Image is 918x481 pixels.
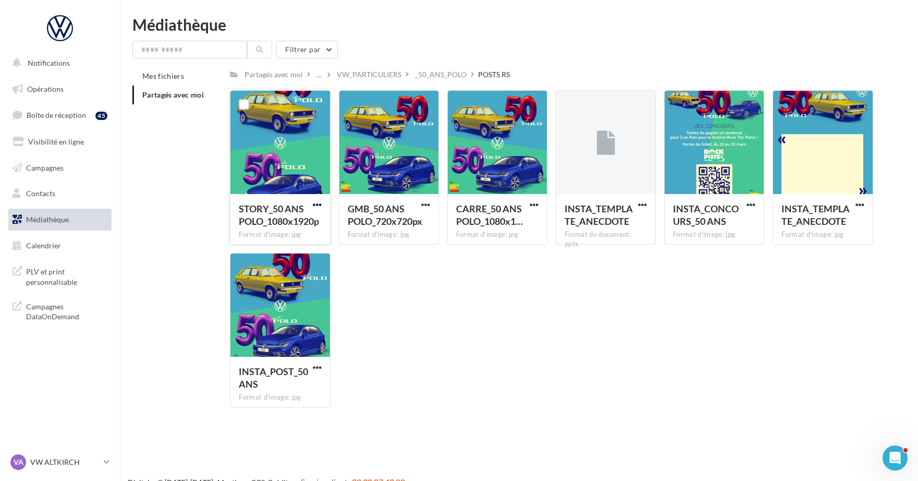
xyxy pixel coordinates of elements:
a: PLV et print personnalisable [6,260,114,291]
span: Boîte de réception [27,111,86,119]
div: Format d'image: jpg [781,230,864,239]
a: Campagnes [6,157,114,179]
iframe: Intercom live chat [883,446,908,471]
a: VA VW ALTKIRCH [8,452,112,472]
span: Contacts [26,189,55,198]
span: Mes fichiers [142,71,184,80]
span: STORY_50 ANS POLO_1080x1920p [239,203,319,227]
div: VW_PARTICULIERS [337,69,401,80]
span: CARRE_50 ANS POLO_1080x1080px [456,203,523,227]
span: INSTA_TEMPLATE_ANECDOTE [781,203,850,227]
div: Format d'image: jpg [348,230,430,239]
span: INSTA_TEMPLATE_ANECDOTE [565,203,633,227]
div: POSTS RS [478,69,510,80]
span: Médiathèque [26,215,69,224]
button: Notifications [6,52,109,74]
span: INSTA_CONCOURS_50 ANS [673,203,739,227]
button: Filtrer par [276,41,338,58]
div: _50_ANS_POLO [415,69,467,80]
a: Boîte de réception45 [6,104,114,126]
span: Opérations [27,85,64,93]
div: 45 [95,112,107,120]
div: Format du document: pptx [565,230,647,249]
a: Contacts [6,183,114,205]
div: Médiathèque [132,17,905,32]
span: Partagés avec moi [142,90,204,99]
a: Calendrier [6,235,114,257]
div: Format d'image: jpg [456,230,538,239]
div: Format d'image: jpg [239,393,321,402]
span: VA [14,457,23,467]
div: Partagés avec moi [244,69,303,80]
span: INSTA_POST_50 ANS [239,366,308,390]
span: Visibilité en ligne [28,137,84,146]
span: GMB_50 ANS POLO_720x720px [348,203,422,227]
a: Campagnes DataOnDemand [6,295,114,326]
a: Médiathèque [6,209,114,231]
div: ... [314,67,323,82]
span: Notifications [28,58,70,67]
span: Campagnes DataOnDemand [26,299,107,322]
a: Visibilité en ligne [6,131,114,153]
div: Format d'image: jpg [673,230,755,239]
span: Campagnes [26,163,64,172]
p: VW ALTKIRCH [30,457,100,467]
span: Calendrier [26,241,61,250]
a: Opérations [6,78,114,100]
div: Format d'image: jpg [239,230,321,239]
span: PLV et print personnalisable [26,264,107,287]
